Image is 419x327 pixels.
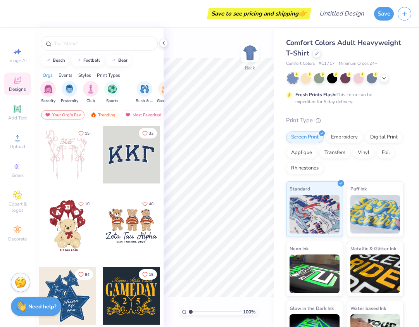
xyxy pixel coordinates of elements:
[59,72,72,79] div: Events
[41,55,69,66] button: beach
[83,81,98,104] div: filter for Club
[350,254,400,293] img: Metallic & Glitter Ink
[350,304,386,312] span: Water based Ink
[286,163,324,174] div: Rhinestones
[149,202,153,206] span: 40
[298,9,307,18] span: 👉
[75,199,93,209] button: Like
[365,131,403,143] div: Digital Print
[83,58,100,62] div: football
[10,144,25,150] span: Upload
[86,98,95,104] span: Club
[157,98,175,104] span: Game Day
[139,199,157,209] button: Like
[286,116,403,125] div: Print Type
[290,244,309,253] span: Neon Ink
[157,81,175,104] div: filter for Game Day
[313,6,370,21] input: Untitled Design
[290,185,310,193] span: Standard
[374,7,394,21] button: Save
[61,81,78,104] button: filter button
[319,61,335,67] span: # C1717
[350,185,367,193] span: Puff Ink
[61,98,78,104] span: Fraternity
[339,61,378,67] span: Minimum Order: 24 +
[44,85,53,93] img: Sorority Image
[326,131,363,143] div: Embroidery
[53,58,65,62] div: beach
[118,58,128,62] div: bear
[87,110,119,119] div: Trending
[106,55,131,66] button: bear
[245,64,255,71] div: Back
[242,45,258,61] img: Back
[136,81,153,104] button: filter button
[9,57,27,64] span: Image AI
[377,147,395,159] div: Foil
[75,128,93,138] button: Like
[61,81,78,104] div: filter for Fraternity
[65,85,74,93] img: Fraternity Image
[157,81,175,104] button: filter button
[286,131,324,143] div: Screen Print
[85,273,90,277] span: 84
[71,55,103,66] button: football
[139,128,157,138] button: Like
[83,81,98,104] button: filter button
[110,58,117,63] img: trend_line.gif
[4,201,31,213] span: Clipart & logos
[41,110,84,119] div: Your Org's Fav
[350,195,400,234] img: Puff Ink
[45,58,51,63] img: trend_line.gif
[295,92,336,98] strong: Fresh Prints Flash:
[295,91,391,105] div: This color can be expedited for 5 day delivery.
[319,147,350,159] div: Transfers
[286,61,315,67] span: Comfort Colors
[41,98,55,104] span: Sorority
[243,308,255,315] span: 100 %
[53,40,153,47] input: Try "Alpha"
[136,81,153,104] div: filter for Rush & Bid
[353,147,374,159] div: Vinyl
[90,112,97,118] img: trending.gif
[8,236,27,242] span: Decorate
[78,72,91,79] div: Styles
[149,131,153,135] span: 33
[43,72,53,79] div: Orgs
[290,304,334,312] span: Glow in the Dark Ink
[28,303,56,310] strong: Need help?
[286,38,401,58] span: Comfort Colors Adult Heavyweight T-Shirt
[85,202,90,206] span: 10
[290,195,340,234] img: Standard
[85,131,90,135] span: 15
[76,58,82,63] img: trend_line.gif
[86,85,95,93] img: Club Image
[136,98,153,104] span: Rush & Bid
[45,112,51,118] img: most_fav.gif
[162,85,171,93] img: Game Day Image
[139,269,157,280] button: Like
[140,85,149,93] img: Rush & Bid Image
[149,273,153,277] span: 18
[40,81,56,104] div: filter for Sorority
[104,81,120,104] div: filter for Sports
[104,81,120,104] button: filter button
[286,147,317,159] div: Applique
[97,72,120,79] div: Print Types
[8,115,27,121] span: Add Text
[12,172,24,178] span: Greek
[350,244,396,253] span: Metallic & Glitter Ink
[209,8,309,19] div: Save to see pricing and shipping
[290,254,340,293] img: Neon Ink
[40,81,56,104] button: filter button
[9,86,26,92] span: Designs
[125,112,131,118] img: most_fav.gif
[106,98,118,104] span: Sports
[121,110,165,119] div: Most Favorited
[108,85,117,93] img: Sports Image
[75,269,93,280] button: Like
